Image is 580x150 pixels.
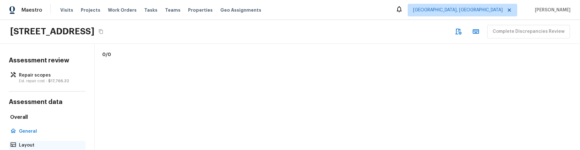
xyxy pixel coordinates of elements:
span: Projects [81,7,100,13]
p: Est. repair cost - [19,78,82,84]
span: [GEOGRAPHIC_DATA], [GEOGRAPHIC_DATA] [413,7,503,13]
span: [PERSON_NAME] [532,7,571,13]
span: $17,766.32 [48,79,69,83]
p: General [19,128,82,135]
span: Visits [60,7,73,13]
span: Maestro [21,7,42,13]
span: Geo Assignments [220,7,261,13]
span: Work Orders [108,7,137,13]
p: Repair scopes [19,72,82,78]
h5: Overall [9,114,86,122]
span: Properties [188,7,213,13]
h6: 0 / 0 [102,51,239,58]
button: Copy Address [97,27,105,36]
p: Layout [19,142,82,148]
h4: Assessment review [9,56,86,65]
h4: Assessment data [9,98,86,107]
span: Teams [165,7,181,13]
h2: [STREET_ADDRESS] [10,26,94,37]
span: Tasks [144,8,157,12]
